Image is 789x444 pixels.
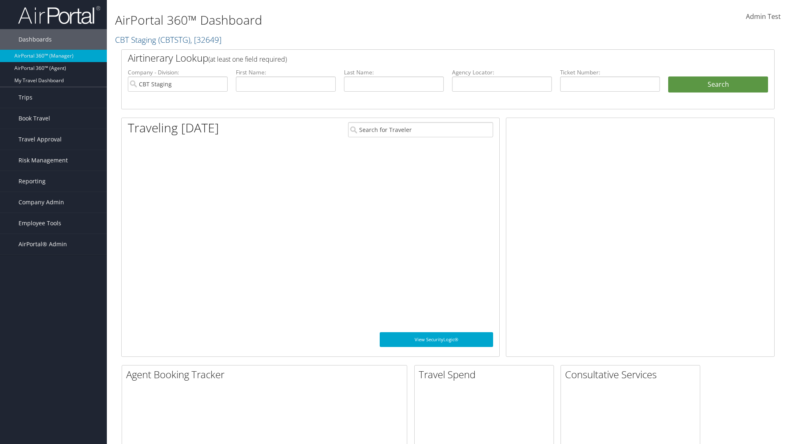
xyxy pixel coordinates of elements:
a: CBT Staging [115,34,221,45]
h2: Travel Spend [419,368,554,382]
label: Ticket Number: [560,68,660,76]
a: View SecurityLogic® [380,332,493,347]
label: Last Name: [344,68,444,76]
span: ( CBTSTG ) [158,34,190,45]
h2: Airtinerary Lookup [128,51,714,65]
label: Agency Locator: [452,68,552,76]
span: Admin Test [746,12,781,21]
span: , [ 32649 ] [190,34,221,45]
span: Employee Tools [18,213,61,234]
img: airportal-logo.png [18,5,100,25]
span: Travel Approval [18,129,62,150]
a: Admin Test [746,4,781,30]
label: Company - Division: [128,68,228,76]
span: Company Admin [18,192,64,213]
span: Trips [18,87,32,108]
h1: Traveling [DATE] [128,119,219,136]
span: Book Travel [18,108,50,129]
h2: Agent Booking Tracker [126,368,407,382]
h1: AirPortal 360™ Dashboard [115,12,559,29]
span: AirPortal® Admin [18,234,67,254]
input: Search for Traveler [348,122,493,137]
span: Risk Management [18,150,68,171]
h2: Consultative Services [565,368,700,382]
button: Search [668,76,768,93]
span: Reporting [18,171,46,192]
span: Dashboards [18,29,52,50]
label: First Name: [236,68,336,76]
span: (at least one field required) [208,55,287,64]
